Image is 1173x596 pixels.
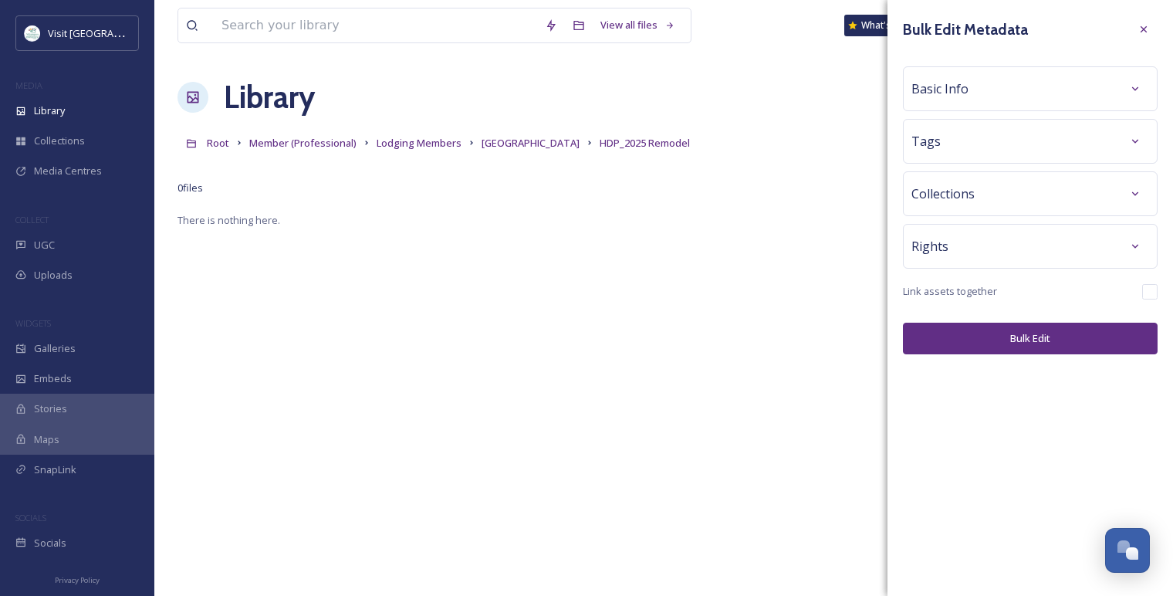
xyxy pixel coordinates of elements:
[15,317,51,329] span: WIDGETS
[48,25,167,40] span: Visit [GEOGRAPHIC_DATA]
[600,134,690,152] a: HDP_2025 Remodel
[903,284,997,299] span: Link assets together
[482,136,580,150] span: [GEOGRAPHIC_DATA]
[377,136,461,150] span: Lodging Members
[34,536,66,550] span: Socials
[55,575,100,585] span: Privacy Policy
[903,323,1158,354] button: Bulk Edit
[911,237,948,256] span: Rights
[911,80,968,98] span: Basic Info
[34,103,65,118] span: Library
[844,15,921,36] a: What's New
[249,136,357,150] span: Member (Professional)
[224,74,315,120] a: Library
[600,136,690,150] span: HDP_2025 Remodel
[34,401,67,416] span: Stories
[1105,528,1150,573] button: Open Chat
[34,371,72,386] span: Embeds
[377,134,461,152] a: Lodging Members
[34,134,85,148] span: Collections
[177,181,203,195] span: 0 file s
[15,214,49,225] span: COLLECT
[207,136,229,150] span: Root
[25,25,40,41] img: download%20%281%29.jpeg
[593,10,683,40] a: View all files
[214,8,537,42] input: Search your library
[911,185,975,203] span: Collections
[34,432,59,447] span: Maps
[903,19,1028,41] h3: Bulk Edit Metadata
[34,268,73,283] span: Uploads
[177,213,280,227] span: There is nothing here.
[34,341,76,356] span: Galleries
[34,462,76,477] span: SnapLink
[207,134,229,152] a: Root
[482,134,580,152] a: [GEOGRAPHIC_DATA]
[34,238,55,252] span: UGC
[15,80,42,91] span: MEDIA
[34,164,102,178] span: Media Centres
[15,512,46,523] span: SOCIALS
[911,132,941,151] span: Tags
[249,134,357,152] a: Member (Professional)
[55,570,100,588] a: Privacy Policy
